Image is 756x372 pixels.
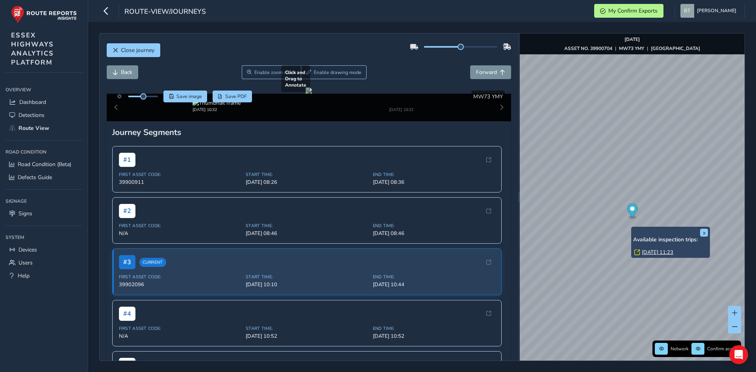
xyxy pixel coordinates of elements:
span: First Asset Code: [119,274,241,280]
div: [DATE] 10:32 [377,107,425,113]
a: Dashboard [6,96,82,109]
button: Forward [470,65,511,79]
button: [PERSON_NAME] [680,4,739,18]
strong: [DATE] [624,36,640,43]
div: Journey Segments [112,127,506,138]
span: Devices [19,246,37,254]
span: Start Time: [246,274,368,280]
button: Back [107,65,138,79]
a: Signs [6,207,82,220]
span: Enable zoom mode [254,69,296,76]
span: My Confirm Exports [608,7,658,15]
span: Enable drawing mode [314,69,361,76]
span: Defects Guide [18,174,52,181]
span: Dashboard [19,98,46,106]
span: ESSEX HIGHWAYS ANALYTICS PLATFORM [11,31,54,67]
strong: [GEOGRAPHIC_DATA] [651,45,700,52]
div: Signage [6,195,82,207]
span: Close journey [121,46,154,54]
span: [DATE] 10:52 [246,333,368,340]
img: rr logo [11,6,77,23]
button: Close journey [107,43,160,57]
span: Help [18,272,30,279]
span: Route View [19,124,49,132]
div: [DATE] 10:32 [193,107,241,113]
button: Zoom [242,65,301,79]
span: # 1 [119,153,135,167]
button: x [700,229,708,237]
span: [DATE] 10:44 [373,281,495,288]
a: Detections [6,109,82,122]
span: # 4 [119,307,135,321]
div: System [6,231,82,243]
span: route-view/journeys [124,7,206,18]
a: Devices [6,243,82,256]
span: # 5 [119,358,135,372]
a: [DATE] 11:23 [642,249,673,256]
span: N/A [119,333,241,340]
span: [DATE] 08:36 [373,179,495,186]
span: [PERSON_NAME] [697,4,736,18]
span: Start Time: [246,326,368,331]
span: End Time: [373,274,495,280]
img: diamond-layout [680,4,694,18]
span: Start Time: [246,223,368,229]
div: Road Condition [6,146,82,158]
button: PDF [213,91,252,102]
h6: Available inspection trips: [633,237,708,243]
strong: ASSET NO. 39900704 [564,45,612,52]
span: Save image [176,93,202,100]
div: Open Intercom Messenger [729,345,748,364]
button: My Confirm Exports [594,4,663,18]
span: Save PDF [225,93,247,100]
strong: MW73 YMY [619,45,644,52]
span: # 3 [119,255,135,269]
a: Help [6,269,82,282]
span: End Time: [373,326,495,331]
div: Overview [6,84,82,96]
button: Save [163,91,207,102]
span: 39902096 [119,281,241,288]
div: Map marker [627,204,637,220]
img: Thumbnail frame [377,99,425,107]
span: End Time: [373,223,495,229]
span: Start Time: [246,172,368,178]
span: First Asset Code: [119,172,241,178]
span: [DATE] 10:10 [246,281,368,288]
span: Current [139,258,166,267]
span: Users [19,259,33,267]
a: Users [6,256,82,269]
img: Thumbnail frame [193,99,241,107]
span: MW73 YMY [473,93,503,100]
span: Back [121,68,132,76]
span: Signs [19,210,32,217]
span: 39900911 [119,179,241,186]
span: [DATE] 08:46 [246,230,368,237]
span: Confirm assets [707,346,739,352]
a: Defects Guide [6,171,82,184]
span: # 2 [119,204,135,218]
button: Draw [301,65,367,79]
a: Road Condition (Beta) [6,158,82,171]
span: End Time: [373,172,495,178]
span: N/A [119,230,241,237]
span: Detections [19,111,44,119]
span: [DATE] 08:26 [246,179,368,186]
a: Route View [6,122,82,135]
span: [DATE] 08:46 [373,230,495,237]
span: Road Condition (Beta) [18,161,71,168]
span: [DATE] 10:52 [373,333,495,340]
div: | | [564,45,700,52]
span: First Asset Code: [119,326,241,331]
span: Forward [476,68,497,76]
span: First Asset Code: [119,223,241,229]
span: Network [671,346,689,352]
